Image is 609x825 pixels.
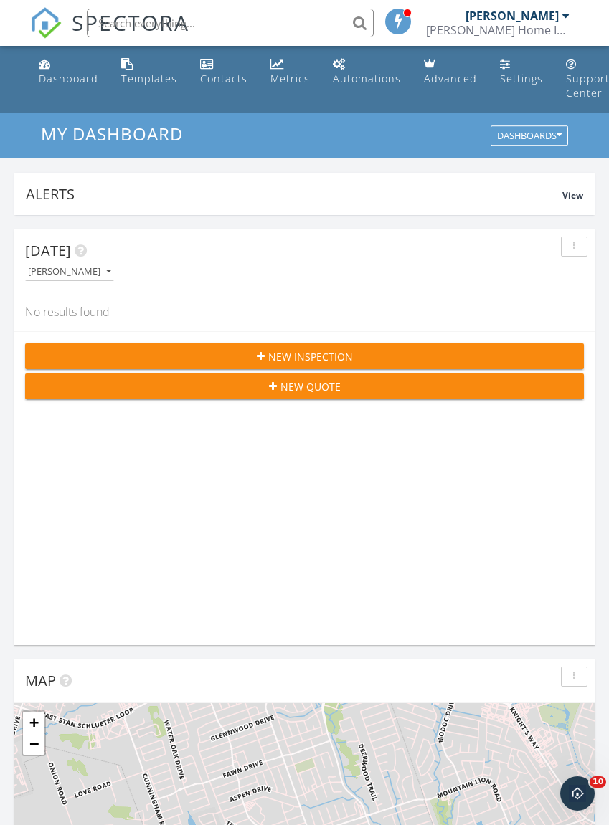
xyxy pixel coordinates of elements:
span: New Inspection [268,349,353,364]
iframe: Intercom live chat [560,776,595,811]
div: Settings [500,72,543,85]
span: [DATE] [25,241,71,260]
button: Dashboards [491,126,568,146]
div: Templates [121,72,177,85]
div: [PERSON_NAME] [466,9,559,23]
a: Contacts [194,52,253,92]
button: [PERSON_NAME] [25,262,114,282]
span: 10 [590,776,606,788]
a: Advanced [418,52,483,92]
div: Dashboard [39,72,98,85]
a: Zoom out [23,733,44,755]
a: Metrics [265,52,316,92]
div: Contacts [200,72,247,85]
span: Map [25,671,56,690]
div: Teague Home Inspections [426,23,570,37]
a: Dashboard [33,52,104,92]
div: Alerts [26,184,562,204]
img: The Best Home Inspection Software - Spectora [30,7,62,39]
span: New Quote [280,379,341,394]
div: [PERSON_NAME] [28,267,111,277]
span: My Dashboard [41,122,183,146]
div: Advanced [424,72,477,85]
a: Automations (Basic) [327,52,407,92]
a: SPECTORA [30,19,189,49]
button: New Quote [25,373,584,399]
a: Zoom in [23,712,44,733]
div: Metrics [270,72,310,85]
input: Search everything... [87,9,374,37]
div: No results found [14,292,595,331]
div: Automations [333,72,401,85]
div: Dashboards [497,131,562,141]
button: New Inspection [25,343,584,369]
span: View [562,189,583,201]
a: Settings [494,52,549,92]
a: Templates [115,52,183,92]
